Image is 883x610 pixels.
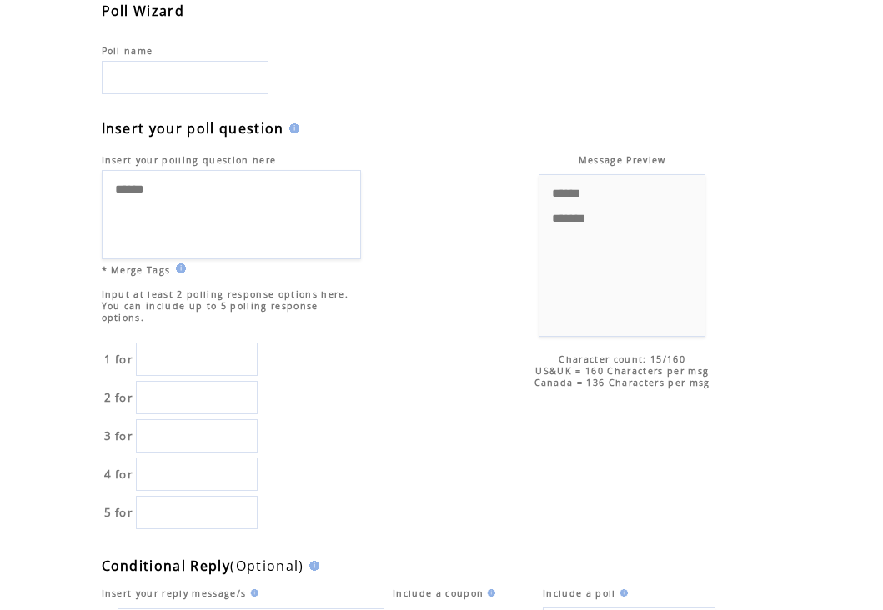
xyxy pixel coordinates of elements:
span: 3 for [104,428,133,443]
img: help.gif [304,561,319,571]
span: Poll Wizard [102,2,185,20]
span: You can include up to 5 polling response options. [102,300,319,323]
span: 1 for [104,352,133,367]
span: Input at least 2 polling response options here. [102,288,354,300]
img: help.gif [284,123,299,133]
span: 5 for [104,505,133,520]
span: Poll name [102,45,153,57]
span: Insert your polling question here [102,154,277,166]
span: Canada = 136 Characters per msg [534,377,710,388]
img: help.gif [484,589,495,597]
span: Include a poll [543,587,616,599]
span: * Merge Tags [102,264,171,276]
span: Include a coupon [393,587,484,599]
span: Insert your reply message/s [102,587,247,599]
span: 4 for [104,467,133,482]
img: help.gif [247,589,258,597]
span: Message Preview [579,154,666,166]
span: US&UK = 160 Characters per msg [535,365,709,377]
span: Insert your poll question [102,119,284,137]
span: (Optional) [102,557,304,575]
span: 2 for [104,390,133,405]
img: help.gif [616,589,628,597]
span: Character count: 15/160 [559,353,685,365]
img: help.gif [171,263,186,273]
b: Conditional Reply [102,557,231,575]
